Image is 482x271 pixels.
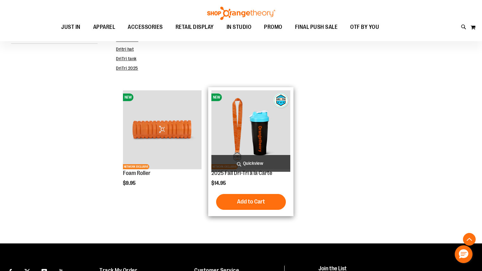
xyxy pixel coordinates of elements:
[123,94,133,101] span: NEW
[220,20,258,35] a: IN STUDIO
[206,7,276,20] img: Shop Orangetheory
[93,20,115,34] span: APPAREL
[211,90,290,170] a: 2025 Fall Dri-Tri à la CarteNEWNETWORK EXCLUSIVE
[211,90,290,169] img: 2025 Fall Dri-Tri à la Carte
[116,47,134,52] a: Dritri hat
[169,20,220,35] a: RETAIL DISPLAY
[61,20,80,34] span: JUST IN
[123,90,202,169] img: Foam Roller
[123,180,137,186] span: $9.95
[123,164,149,169] span: NETWORK EXCLUSIVE
[227,20,252,34] span: IN STUDIO
[208,87,293,216] div: product
[87,20,122,35] a: APPAREL
[463,233,476,246] button: Back To Top
[289,20,344,35] a: FINAL PUSH SALE
[120,87,205,202] div: product
[55,20,87,35] a: JUST IN
[350,20,379,34] span: OTF BY YOU
[116,66,138,71] a: DriTri 2025
[295,20,338,34] span: FINAL PUSH SALE
[211,94,222,101] span: NEW
[176,20,214,34] span: RETAIL DISPLAY
[116,56,137,61] a: DriTri tank
[455,245,472,263] button: Hello, have a question? Let’s chat.
[123,90,202,170] a: Foam RollerNEWNETWORK EXCLUSIVE
[211,170,272,176] a: 2025 Fall Dri-Tri à la Carte
[216,194,286,210] button: Add to Cart
[344,20,385,35] a: OTF BY YOU
[237,198,265,205] span: Add to Cart
[128,20,163,34] span: ACCESSORIES
[264,20,282,34] span: PROMO
[121,20,169,35] a: ACCESSORIES
[211,155,290,172] a: Quickview
[258,20,289,35] a: PROMO
[211,180,227,186] span: $14.95
[123,170,151,176] a: Foam Roller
